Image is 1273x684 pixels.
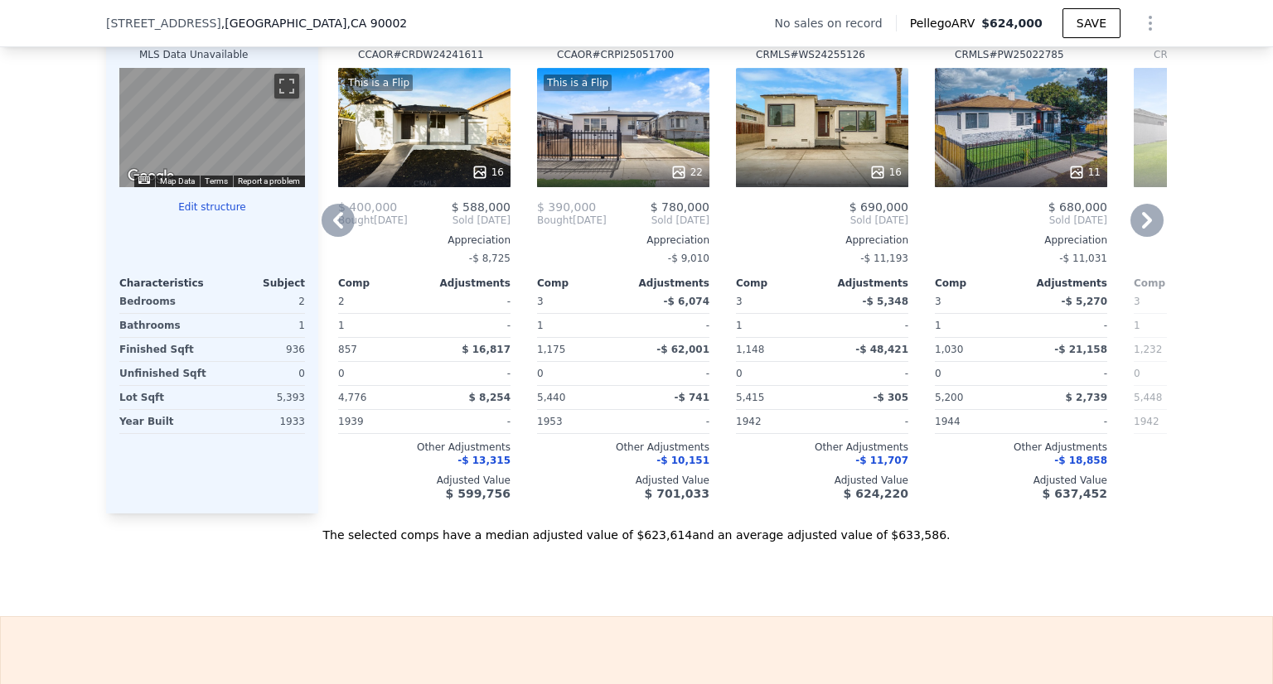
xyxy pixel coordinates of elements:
div: 1953 [537,410,620,433]
div: Comp [1134,277,1220,290]
div: - [1024,314,1107,337]
span: $ 390,000 [537,200,596,214]
div: Comp [537,277,623,290]
div: - [627,314,709,337]
div: Adjustments [1021,277,1107,290]
div: 22 [670,164,703,181]
span: , [GEOGRAPHIC_DATA] [221,15,407,31]
div: - [428,410,511,433]
div: Other Adjustments [537,441,709,454]
div: No sales on record [774,15,895,31]
div: Appreciation [736,234,908,247]
div: [DATE] [338,214,408,227]
img: Google [123,166,178,187]
div: 1 [1134,314,1217,337]
span: -$ 5,348 [863,296,908,307]
div: Adjusted Value [935,474,1107,487]
div: 1942 [1134,410,1217,433]
div: 1944 [935,410,1018,433]
span: 5,448 [1134,392,1162,403]
span: 4,776 [338,392,366,403]
div: CRMLS # RS25038074 [1154,48,1260,61]
span: 3 [935,296,941,307]
span: $624,000 [981,17,1043,30]
span: 0 [338,368,345,379]
div: 16 [472,164,504,181]
div: Characteristics [119,277,212,290]
div: Subject [212,277,305,290]
div: MLS Data Unavailable [139,48,249,61]
div: 936 [215,338,305,361]
div: 1 [736,314,819,337]
div: CCAOR # CRPI25051700 [557,48,674,61]
span: -$ 13,315 [457,455,511,466]
span: -$ 305 [873,392,908,403]
div: Bedrooms [119,290,209,313]
span: 3 [736,296,743,307]
span: -$ 6,074 [664,296,709,307]
a: Terms (opens in new tab) [205,176,228,185]
span: $ 680,000 [1048,200,1107,214]
div: Other Adjustments [338,441,511,454]
span: -$ 18,858 [1054,455,1107,466]
span: 0 [1134,368,1140,379]
span: -$ 11,031 [1059,253,1107,264]
div: Other Adjustments [935,441,1107,454]
div: Other Adjustments [736,441,908,454]
div: - [825,362,908,385]
span: -$ 11,707 [855,455,908,466]
div: CRMLS # WS24255126 [756,48,865,61]
span: -$ 9,010 [668,253,709,264]
span: Pellego ARV [910,15,982,31]
span: 1,030 [935,344,963,355]
div: Adjusted Value [736,474,908,487]
span: $ 599,756 [446,487,511,500]
div: Finished Sqft [119,338,209,361]
div: 1 [935,314,1018,337]
button: Map Data [160,176,195,187]
span: $ 588,000 [452,200,511,214]
button: SAVE [1062,8,1121,38]
div: Comp [736,277,822,290]
div: 1942 [736,410,819,433]
span: -$ 62,001 [656,344,709,355]
div: - [627,410,709,433]
span: Sold [DATE] [935,214,1107,227]
span: $ 16,817 [462,344,511,355]
div: Adjusted Value [338,474,511,487]
span: Bought [537,214,573,227]
div: Appreciation [338,234,511,247]
div: Street View [119,68,305,187]
div: - [825,410,908,433]
div: - [1024,410,1107,433]
span: $ 701,033 [645,487,709,500]
div: 1 [537,314,620,337]
button: Show Options [1134,7,1167,40]
span: $ 2,739 [1066,392,1107,403]
div: - [627,362,709,385]
span: -$ 8,725 [469,253,511,264]
div: 16 [869,164,902,181]
span: Sold [DATE] [736,214,908,227]
div: Adjustments [424,277,511,290]
div: This is a Flip [345,75,413,91]
span: 3 [537,296,544,307]
div: 2 [215,290,305,313]
div: - [428,362,511,385]
div: CRMLS # PW25022785 [955,48,1064,61]
div: Adjustments [822,277,908,290]
span: Bought [338,214,374,227]
div: Bathrooms [119,314,209,337]
button: Toggle fullscreen view [274,74,299,99]
div: Unfinished Sqft [119,362,209,385]
div: 0 [215,362,305,385]
div: - [825,314,908,337]
div: - [428,314,511,337]
span: $ 690,000 [849,200,908,214]
div: 1939 [338,410,421,433]
span: 1,148 [736,344,764,355]
div: 5,393 [215,386,305,409]
div: - [428,290,511,313]
div: Appreciation [537,234,709,247]
span: 5,415 [736,392,764,403]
